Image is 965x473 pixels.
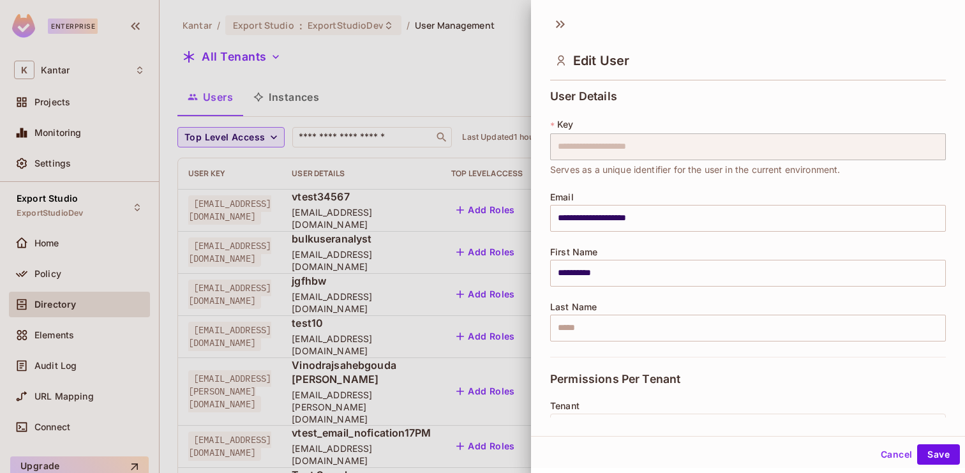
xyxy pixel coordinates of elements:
span: User Details [550,90,617,103]
span: Last Name [550,302,597,312]
span: Serves as a unique identifier for the user in the current environment. [550,163,841,177]
button: Default Tenant [550,414,946,440]
button: Cancel [876,444,917,465]
span: Tenant [550,401,580,411]
span: Edit User [573,53,629,68]
span: Key [557,119,573,130]
button: Save [917,444,960,465]
span: Email [550,192,574,202]
span: Permissions Per Tenant [550,373,680,386]
span: First Name [550,247,598,257]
